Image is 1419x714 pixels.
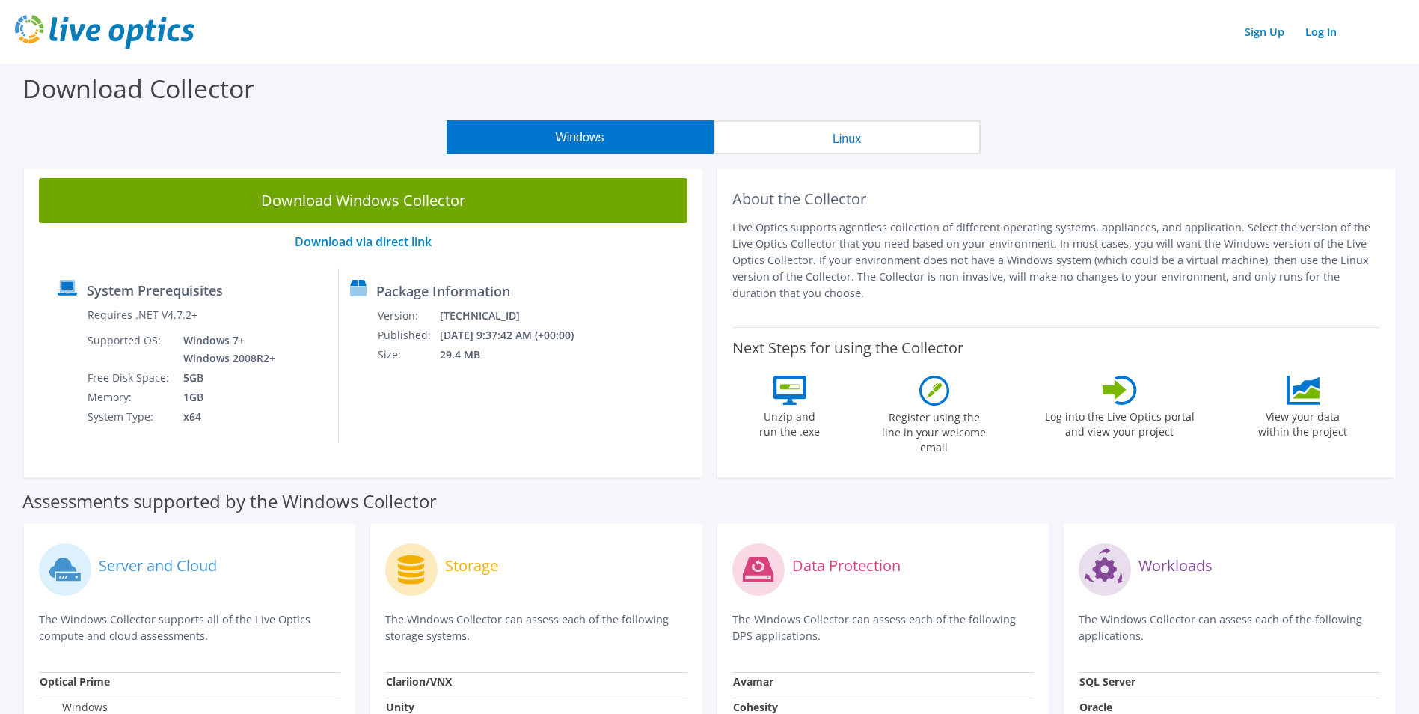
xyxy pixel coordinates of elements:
label: Storage [445,558,498,573]
td: 1GB [172,388,278,407]
strong: Unity [386,700,414,714]
a: Download Windows Collector [39,178,687,223]
strong: Avamar [733,674,773,689]
strong: Clariion/VNX [386,674,452,689]
td: Windows 7+ Windows 2008R2+ [172,331,278,368]
strong: Optical Prime [40,674,110,689]
td: [DATE] 9:37:42 AM (+00:00) [439,326,594,345]
td: System Type: [87,407,172,427]
a: Sign Up [1237,21,1292,43]
td: 29.4 MB [439,345,594,364]
a: Log In [1298,21,1344,43]
td: 5GB [172,368,278,388]
label: Requires .NET V4.7.2+ [88,308,197,323]
p: The Windows Collector can assess each of the following storage systems. [385,611,687,644]
label: Assessments supported by the Windows Collector [22,494,437,509]
label: Workloads [1138,558,1213,573]
p: Live Optics supports agentless collection of different operating systems, appliances, and applica... [732,219,1381,302]
td: Memory: [87,388,172,407]
strong: SQL Server [1079,674,1135,689]
p: The Windows Collector can assess each of the following applications. [1079,611,1380,644]
label: Log into the Live Optics portal and view your project [1044,405,1195,439]
label: System Prerequisites [87,283,223,298]
p: The Windows Collector can assess each of the following DPS applications. [732,611,1034,644]
p: The Windows Collector supports all of the Live Optics compute and cloud assessments. [39,611,340,644]
td: x64 [172,407,278,427]
label: Data Protection [792,558,901,573]
h2: About the Collector [732,190,1381,208]
a: Download via direct link [295,234,432,250]
td: Version: [377,306,439,326]
td: Free Disk Space: [87,368,172,388]
td: Published: [377,326,439,345]
label: Unzip and run the .exe [756,405,824,439]
label: Server and Cloud [99,558,217,573]
button: Windows [447,120,714,154]
img: live_optics_svg.svg [15,15,194,49]
label: Package Information [376,284,510,299]
label: View your data within the project [1249,405,1357,439]
label: Register using the line in your welcome email [878,406,990,455]
label: Next Steps for using the Collector [732,339,963,357]
label: Download Collector [22,71,254,106]
td: Size: [377,345,439,364]
td: Supported OS: [87,331,172,368]
td: [TECHNICAL_ID] [439,306,594,326]
strong: Oracle [1079,700,1112,714]
strong: Cohesity [733,700,778,714]
button: Linux [714,120,981,154]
